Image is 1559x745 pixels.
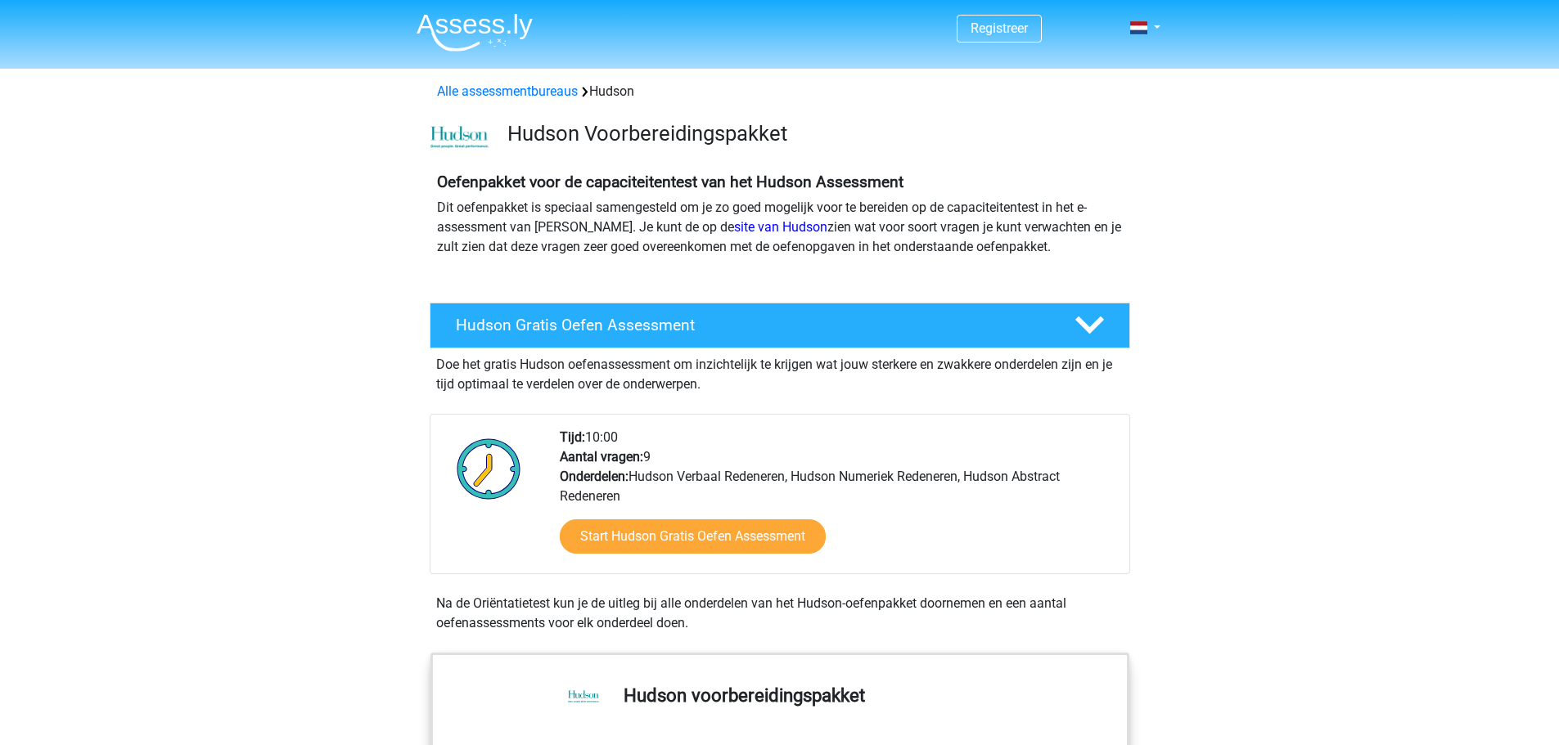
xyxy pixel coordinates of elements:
[430,348,1130,394] div: Doe het gratis Hudson oefenassessment om inzichtelijk te krijgen wat jouw sterkere en zwakkere on...
[547,428,1129,573] div: 10:00 9 Hudson Verbaal Redeneren, Hudson Numeriek Redeneren, Hudson Abstract Redeneren
[448,428,530,509] img: Klok
[734,219,827,235] a: site van Hudson
[560,519,826,554] a: Start Hudson Gratis Oefen Assessment
[560,469,629,484] b: Onderdelen:
[437,83,578,99] a: Alle assessmentbureaus
[507,121,1117,146] h3: Hudson Voorbereidingspakket
[971,20,1028,36] a: Registreer
[437,198,1123,257] p: Dit oefenpakket is speciaal samengesteld om je zo goed mogelijk voor te bereiden op de capaciteit...
[560,449,643,465] b: Aantal vragen:
[456,316,1048,334] h4: Hudson Gratis Oefen Assessment
[417,13,533,52] img: Assessly
[430,594,1130,633] div: Na de Oriëntatietest kun je de uitleg bij alle onderdelen van het Hudson-oefenpakket doornemen en...
[430,82,1129,101] div: Hudson
[437,173,903,191] b: Oefenpakket voor de capaciteitentest van het Hudson Assessment
[560,429,585,445] b: Tijd:
[423,303,1137,348] a: Hudson Gratis Oefen Assessment
[430,126,489,149] img: cefd0e47479f4eb8e8c001c0d358d5812e054fa8.png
